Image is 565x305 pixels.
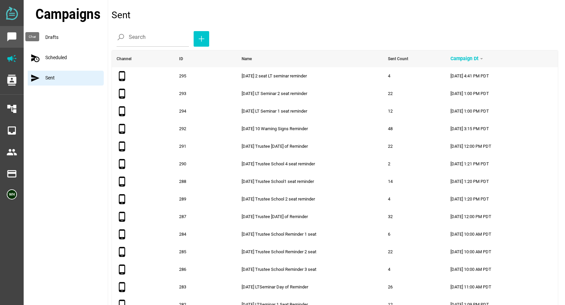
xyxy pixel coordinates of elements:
[179,73,186,78] span: 295
[6,53,17,64] i: campaign
[242,214,308,219] span: [DATE] Trustee [DATE] of Reminder
[117,71,127,81] i: SMS
[6,7,18,20] img: svg+xml;base64,PD94bWwgdmVyc2lvbj0iMS4wIiBlbmNvZGluZz0iVVRGLTgiPz4KPHN2ZyB2ZXJzaW9uPSIxLjEiIHZpZX...
[450,284,491,289] span: [DATE] 11:00 AM PDT
[242,161,315,166] span: [DATE] Trustee School 4 seat reminder
[450,91,489,96] span: [DATE] 1:00 PM PDT
[28,50,108,65] div: Scheduled
[388,284,393,289] span: 26
[28,30,108,45] div: Drafts
[242,91,307,96] span: [DATE] LT Seminar 2 seat reminder
[450,144,491,149] span: [DATE] 12:00 PM PDT
[242,232,316,237] span: [DATE] Trustee School Reminder 1 seat
[117,159,127,169] i: SMS
[117,282,127,292] i: SMS
[388,109,393,114] span: 12
[179,161,186,166] span: 290
[242,249,316,254] span: [DATE] Trustee School Reminder 2 seat
[30,73,40,83] i: send
[179,179,186,184] span: 288
[388,196,390,202] span: 4
[7,189,17,200] img: 5edff51079ed9903661a2266-30.png
[242,54,255,63] div: Name
[117,88,127,99] i: SMS
[450,54,486,64] div: Campaign Dt
[450,73,489,78] span: [DATE] 4:41 PM PDT
[117,247,127,257] i: SMS
[388,249,393,254] span: 22
[30,53,40,63] i: schedule_send
[6,147,17,158] i: people
[242,179,314,184] span: [DATE] Trustee School1 seat reminder
[6,103,17,114] i: account_tree
[30,33,40,42] i: mode
[388,179,393,184] span: 14
[117,194,127,205] i: SMS
[179,91,186,96] span: 293
[242,196,315,202] span: [DATE] Trustee School 2 seat reminder
[179,232,186,237] span: 284
[450,214,491,219] span: [DATE] 12:00 PM PDT
[179,214,186,219] span: 287
[388,214,393,219] span: 32
[179,249,186,254] span: 285
[450,109,489,114] span: [DATE] 1:00 PM PDT
[179,54,187,63] div: ID
[179,109,186,114] span: 294
[242,109,307,114] span: [DATE] LT Seminar 1 seat reminder
[179,267,186,272] span: 286
[179,126,186,131] span: 292
[242,144,308,149] span: [DATE] Trustee [DATE] of Reminder
[112,8,558,22] p: Sent
[117,176,127,187] i: SMS
[450,267,491,272] span: [DATE] 10:00 AM PDT
[6,125,17,136] i: inbox
[388,126,393,131] span: 48
[117,264,127,275] i: SMS
[388,91,393,96] span: 22
[117,123,127,134] i: SMS
[117,54,135,63] div: Channel
[242,284,308,289] span: [DATE] LTSeminar Day of Reminder
[117,141,127,152] i: SMS
[242,126,308,131] span: [DATE] 10 Warning Signs Reminder
[450,179,489,184] span: [DATE] 1:20 PM PDT
[129,28,189,47] input: Search
[117,106,127,117] i: SMS
[117,229,127,240] i: SMS
[242,73,307,78] span: [DATE] 2 seat LT seminar reminder
[179,284,186,289] span: 283
[6,168,17,179] i: payment
[450,126,489,131] span: [DATE] 3:15 PM PDT
[117,211,127,222] i: SMS
[179,196,186,202] span: 289
[450,232,491,237] span: [DATE] 10:00 AM PDT
[388,267,390,272] span: 4
[35,3,104,25] div: Campaigns
[388,54,412,63] div: Sent Count
[450,249,491,254] span: [DATE] 10:00 AM PDT
[242,267,316,272] span: [DATE] Trustee School Reminder 3 seat
[388,73,390,78] span: 4
[388,144,393,149] span: 22
[179,144,186,149] span: 291
[450,196,489,202] span: [DATE] 1:20 PM PDT
[6,75,17,86] i: contacts
[450,161,489,166] span: [DATE] 1:21 PM PDT
[28,71,104,86] div: Sent
[388,161,390,166] span: 2
[6,31,17,42] i: chat_bubble
[388,232,390,237] span: 6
